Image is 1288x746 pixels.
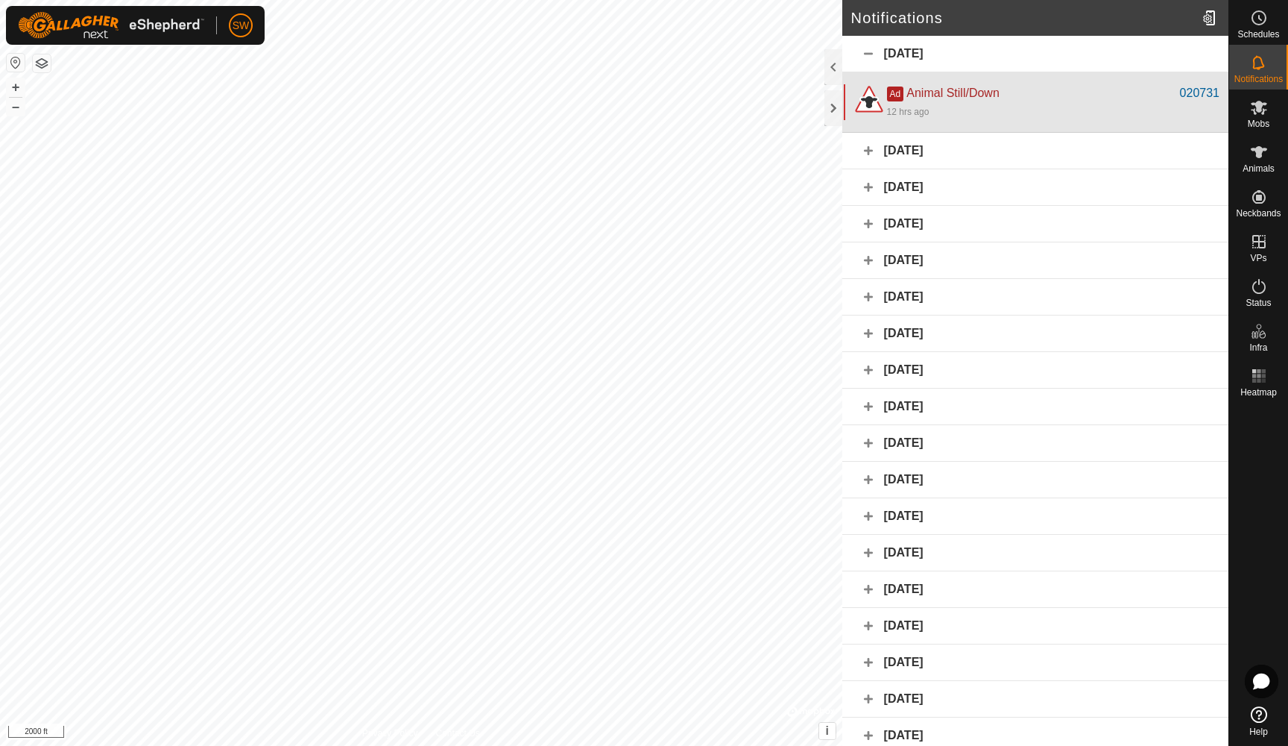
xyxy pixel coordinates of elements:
[842,169,1228,206] div: [DATE]
[842,36,1228,72] div: [DATE]
[435,727,479,740] a: Contact Us
[1180,84,1219,102] div: 020731
[887,105,929,119] div: 12 hrs ago
[7,98,25,116] button: –
[1248,119,1269,128] span: Mobs
[842,498,1228,535] div: [DATE]
[842,462,1228,498] div: [DATE]
[1229,700,1288,742] a: Help
[1249,343,1267,352] span: Infra
[1249,727,1268,736] span: Help
[7,54,25,72] button: Reset Map
[887,87,904,101] span: Ad
[842,535,1228,571] div: [DATE]
[842,389,1228,425] div: [DATE]
[1246,298,1271,307] span: Status
[819,723,836,739] button: i
[7,78,25,96] button: +
[842,608,1228,645] div: [DATE]
[1240,388,1277,397] span: Heatmap
[906,87,999,99] span: Animal Still/Down
[233,18,250,34] span: SW
[362,727,418,740] a: Privacy Policy
[1243,164,1275,173] span: Animals
[1234,75,1283,84] span: Notifications
[1236,209,1281,218] span: Neckbands
[842,681,1228,718] div: [DATE]
[842,133,1228,169] div: [DATE]
[825,724,828,737] span: i
[842,645,1228,681] div: [DATE]
[18,12,204,39] img: Gallagher Logo
[842,425,1228,462] div: [DATE]
[1237,30,1279,39] span: Schedules
[842,571,1228,608] div: [DATE]
[842,242,1228,279] div: [DATE]
[842,352,1228,389] div: [DATE]
[842,206,1228,242] div: [DATE]
[1250,254,1266,263] span: VPs
[851,9,1196,27] h2: Notifications
[33,54,51,72] button: Map Layers
[842,279,1228,316] div: [DATE]
[842,316,1228,352] div: [DATE]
